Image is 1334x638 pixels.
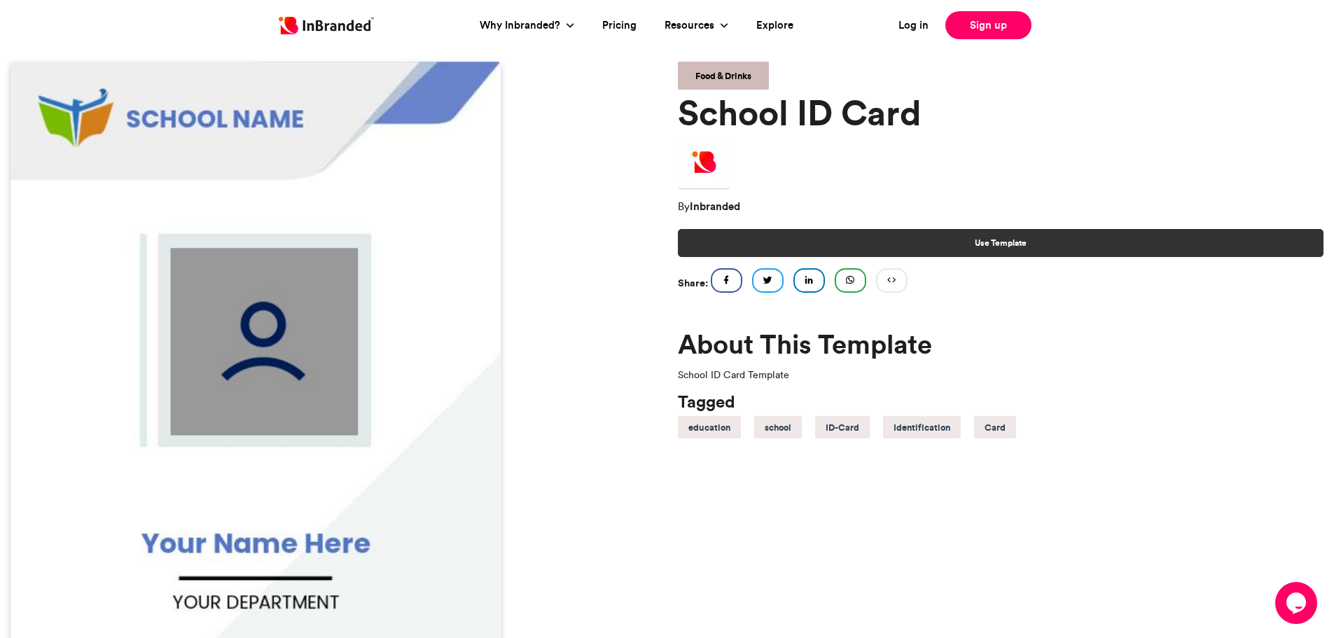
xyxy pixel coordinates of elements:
a: Resources [665,18,718,34]
a: Identification [883,416,961,438]
a: Log in [898,18,929,34]
a: Pricing [602,18,637,34]
p: By [678,195,1324,218]
a: Card [974,416,1016,438]
a: Why Inbranded? [480,18,564,34]
a: ID-Card [815,416,870,438]
a: school [754,416,802,438]
a: Sign up [945,11,1031,39]
a: Explore [756,18,793,34]
img: Inbranded [279,17,374,34]
a: Share on Facebook [711,268,742,293]
a: Food & Drinks [678,62,769,90]
a: Use Template [678,229,1324,257]
h5: Identification [894,418,950,436]
span: Use Template [975,237,1027,249]
iframe: chat widget [1275,582,1320,624]
h4: Tagged [678,394,1324,410]
h5: Card [985,418,1006,436]
a: Share on WhatsApp [835,268,866,293]
img: Inbranded [678,136,730,188]
a: Share on LinkedIn [793,268,825,293]
strong: Inbranded [690,200,740,213]
h5: Food & Drinks [695,67,751,85]
h5: ID-Card [826,418,859,436]
h5: Share: [678,274,708,292]
h1: School ID Card [678,95,1324,130]
a: Share on Twitter [752,268,784,293]
h5: school [765,418,791,436]
a: education [678,416,741,438]
div: School ID Card Template [678,368,1324,382]
h5: education [688,418,730,436]
h2: About This Template [678,331,1324,356]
